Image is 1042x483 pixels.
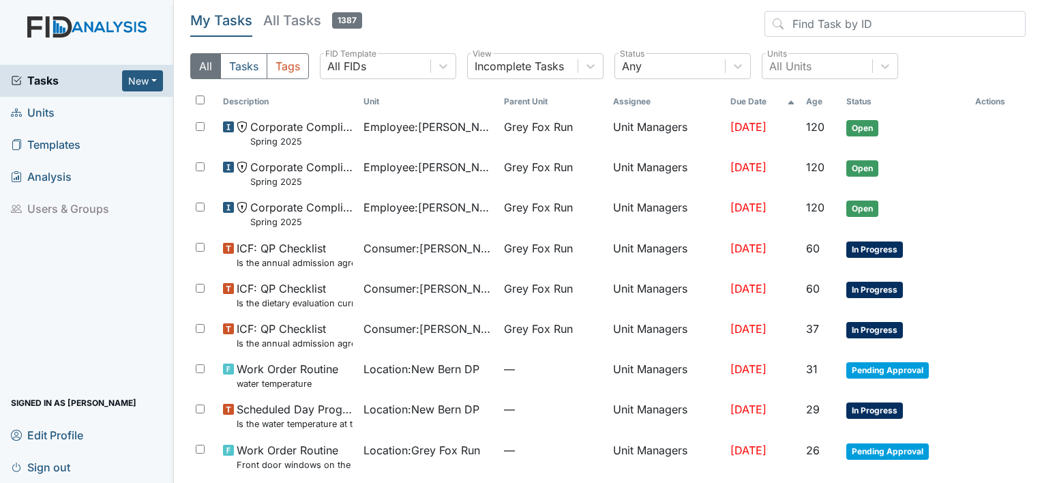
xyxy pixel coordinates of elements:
[363,401,479,418] span: Location : New Bern DP
[504,442,603,458] span: —
[237,377,338,390] small: water temperature
[806,322,819,336] span: 37
[237,442,353,471] span: Work Order Routine Front door windows on the door
[730,443,766,457] span: [DATE]
[608,315,725,355] td: Unit Managers
[608,153,725,194] td: Unit Managers
[608,437,725,477] td: Unit Managers
[608,275,725,315] td: Unit Managers
[363,159,493,175] span: Employee : [PERSON_NAME]
[363,119,493,135] span: Employee : [PERSON_NAME][GEOGRAPHIC_DATA]
[769,58,812,74] div: All Units
[730,120,766,134] span: [DATE]
[608,235,725,275] td: Unit Managers
[764,11,1026,37] input: Find Task by ID
[608,90,725,113] th: Assignee
[363,321,493,337] span: Consumer : [PERSON_NAME]
[846,241,903,258] span: In Progress
[841,90,969,113] th: Toggle SortBy
[608,355,725,396] td: Unit Managers
[237,321,353,350] span: ICF: QP Checklist Is the annual admission agreement current? (document the date in the comment se...
[504,240,573,257] span: Grey Fox Run
[504,401,603,418] span: —
[608,194,725,234] td: Unit Managers
[237,418,353,430] small: Is the water temperature at the kitchen sink between 100 to 110 degrees?
[504,280,573,297] span: Grey Fox Run
[250,159,353,188] span: Corporate Compliance Spring 2025
[504,159,573,175] span: Grey Fox Run
[190,53,221,79] button: All
[806,120,824,134] span: 120
[498,90,608,113] th: Toggle SortBy
[504,361,603,377] span: —
[622,58,642,74] div: Any
[970,90,1026,113] th: Actions
[363,442,480,458] span: Location : Grey Fox Run
[504,321,573,337] span: Grey Fox Run
[504,119,573,135] span: Grey Fox Run
[11,72,122,89] a: Tasks
[190,11,252,30] h5: My Tasks
[846,160,878,177] span: Open
[11,134,80,156] span: Templates
[358,90,498,113] th: Toggle SortBy
[608,396,725,436] td: Unit Managers
[237,280,353,310] span: ICF: QP Checklist Is the dietary evaluation current? (document the date in the comment section)
[237,240,353,269] span: ICF: QP Checklist Is the annual admission agreement current? (document the date in the comment se...
[846,402,903,419] span: In Progress
[237,401,353,430] span: Scheduled Day Program Inspection Is the water temperature at the kitchen sink between 100 to 110 ...
[846,322,903,338] span: In Progress
[11,456,70,478] span: Sign out
[846,201,878,217] span: Open
[122,70,163,91] button: New
[806,402,820,416] span: 29
[250,135,353,148] small: Spring 2025
[237,297,353,310] small: Is the dietary evaluation current? (document the date in the comment section)
[846,282,903,298] span: In Progress
[218,90,358,113] th: Toggle SortBy
[250,175,353,188] small: Spring 2025
[730,402,766,416] span: [DATE]
[806,201,824,214] span: 120
[363,280,493,297] span: Consumer : [PERSON_NAME]
[267,53,309,79] button: Tags
[608,113,725,153] td: Unit Managers
[725,90,801,113] th: Toggle SortBy
[263,11,362,30] h5: All Tasks
[11,102,55,123] span: Units
[196,96,205,104] input: Toggle All Rows Selected
[806,282,820,295] span: 60
[11,166,72,188] span: Analysis
[11,424,83,445] span: Edit Profile
[11,392,136,413] span: Signed in as [PERSON_NAME]
[806,362,818,376] span: 31
[237,257,353,269] small: Is the annual admission agreement current? (document the date in the comment section)
[730,241,766,255] span: [DATE]
[730,282,766,295] span: [DATE]
[730,201,766,214] span: [DATE]
[250,216,353,229] small: Spring 2025
[237,337,353,350] small: Is the annual admission agreement current? (document the date in the comment section)
[363,199,493,216] span: Employee : [PERSON_NAME]
[363,361,479,377] span: Location : New Bern DP
[237,458,353,471] small: Front door windows on the door
[801,90,841,113] th: Toggle SortBy
[475,58,564,74] div: Incomplete Tasks
[846,362,929,379] span: Pending Approval
[363,240,493,257] span: Consumer : [PERSON_NAME]
[250,199,353,229] span: Corporate Compliance Spring 2025
[806,160,824,174] span: 120
[190,53,309,79] div: Type filter
[730,322,766,336] span: [DATE]
[237,361,338,390] span: Work Order Routine water temperature
[504,199,573,216] span: Grey Fox Run
[806,241,820,255] span: 60
[327,58,366,74] div: All FIDs
[846,120,878,136] span: Open
[846,443,929,460] span: Pending Approval
[730,160,766,174] span: [DATE]
[250,119,353,148] span: Corporate Compliance Spring 2025
[730,362,766,376] span: [DATE]
[806,443,820,457] span: 26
